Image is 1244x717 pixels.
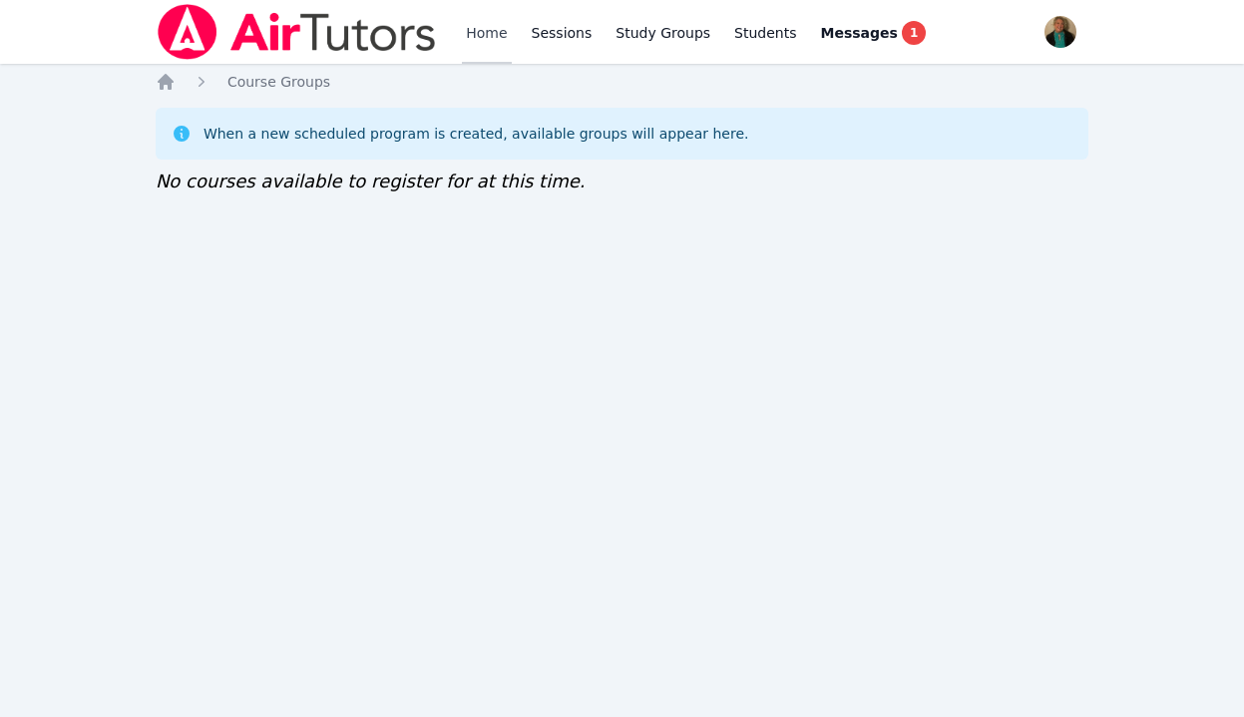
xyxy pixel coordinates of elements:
[156,4,438,60] img: Air Tutors
[204,124,749,144] div: When a new scheduled program is created, available groups will appear here.
[821,23,898,43] span: Messages
[156,171,586,191] span: No courses available to register for at this time.
[227,74,330,90] span: Course Groups
[156,72,1088,92] nav: Breadcrumb
[227,72,330,92] a: Course Groups
[902,21,926,45] span: 1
